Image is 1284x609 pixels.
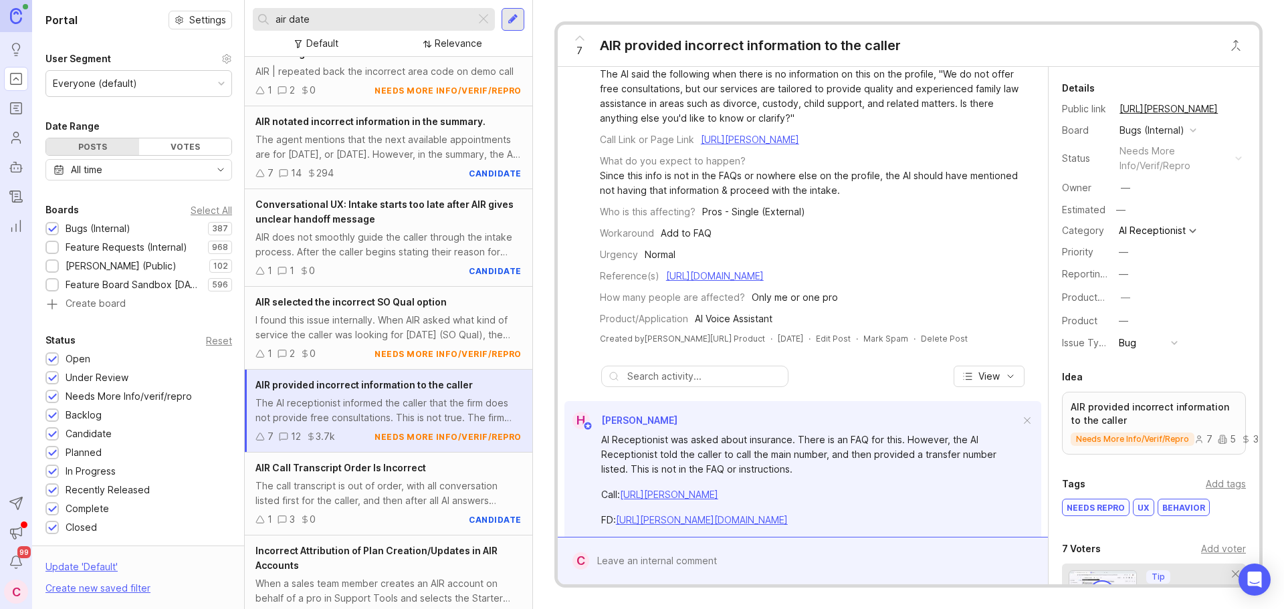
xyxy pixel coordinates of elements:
[267,429,274,444] div: 7
[1062,369,1083,385] div: Idea
[601,433,1020,477] div: AI Receptionist was asked about insurance. There is an FAQ for this. However, the AI Receptionist...
[1222,32,1249,59] button: Close button
[601,414,677,426] span: [PERSON_NAME]
[1119,226,1186,235] div: AI Receptionist
[1206,477,1246,491] div: Add tags
[267,263,272,278] div: 1
[601,513,1020,527] div: FD:
[1076,434,1189,445] p: needs more info/verif/repro
[210,164,231,175] svg: toggle icon
[45,299,232,311] a: Create board
[1119,245,1128,259] div: —
[255,132,522,162] div: The agent mentions that the next available appointments are for [DATE], or [DATE]. However, in th...
[45,560,118,581] div: Update ' Default '
[1119,314,1128,328] div: —
[601,487,1020,502] div: Call:
[245,106,532,189] a: AIR notated incorrect information in the summary.The agent mentions that the next available appoi...
[66,221,130,236] div: Bugs (Internal)
[645,247,675,262] div: Normal
[17,546,31,558] span: 99
[4,185,28,209] a: Changelog
[310,83,316,98] div: 0
[1218,435,1236,444] div: 5
[45,332,76,348] div: Status
[1134,499,1154,515] div: UX
[310,346,316,361] div: 0
[45,118,100,134] div: Date Range
[245,38,532,106] a: AIR stating incorrect area code from callerAIR | repeated back the incorrect area code on demo ca...
[255,462,426,473] span: AIR Call Transcript Order Is Incorrect
[1062,123,1109,138] div: Board
[1241,435,1273,444] div: 3.7k
[600,333,765,344] div: Created by [PERSON_NAME][URL] Product
[139,138,232,155] div: Votes
[1062,80,1095,96] div: Details
[1119,336,1136,350] div: Bug
[469,168,522,179] div: candidate
[695,312,772,326] div: AI Voice Assistant
[666,270,764,281] a: [URL][DOMAIN_NAME]
[66,370,128,385] div: Under Review
[66,483,150,497] div: Recently Released
[66,389,192,404] div: Needs More Info/verif/repro
[435,36,482,51] div: Relevance
[245,370,532,453] a: AIR provided incorrect information to the callerThe AI receptionist informed the caller that the ...
[45,202,79,218] div: Boards
[212,223,228,234] p: 387
[189,13,226,27] span: Settings
[66,240,187,255] div: Feature Requests (Internal)
[45,12,78,28] h1: Portal
[1062,392,1246,455] a: AIR provided incorrect information to the callerneeds more info/verif/repro753.7k
[600,205,695,219] div: Who is this affecting?
[66,520,97,535] div: Closed
[600,312,688,326] div: Product/Application
[1239,564,1271,596] div: Open Intercom Messenger
[255,230,522,259] div: AIR does not smoothly guide the caller through the intake process. After the caller begins statin...
[1062,151,1109,166] div: Status
[255,396,522,425] div: The AI receptionist informed the caller that the firm does not provide free consultations. This i...
[1062,315,1097,326] label: Product
[255,199,514,225] span: Conversational UX: Intake starts too late after AIR gives unclear handoff message
[10,8,22,23] img: Canny Home
[1194,435,1212,444] div: 7
[778,333,803,344] a: [DATE]
[255,479,522,508] div: The call transcript is out of order, with all conversation listed first for the caller, and then ...
[1062,180,1109,195] div: Owner
[1062,476,1085,492] div: Tags
[1112,201,1130,219] div: —
[316,429,335,444] div: 3.7k
[921,333,968,344] div: Delete Post
[316,166,334,180] div: 294
[4,580,28,604] button: C
[267,512,272,527] div: 1
[245,189,532,287] a: Conversational UX: Intake starts too late after AIR gives unclear handoff messageAIR does not smo...
[600,154,746,168] div: What do you expect to happen?
[66,464,116,479] div: In Progress
[816,333,851,344] div: Edit Post
[66,501,109,516] div: Complete
[1152,572,1165,582] p: Tip
[809,333,811,344] div: ·
[778,334,803,344] time: [DATE]
[255,116,486,127] span: AIR notated incorrect information in the summary.
[1071,400,1237,427] p: AIR provided incorrect information to the caller
[600,226,654,241] div: Workaround
[564,412,677,429] a: H[PERSON_NAME]
[1062,291,1133,303] label: ProductboardID
[620,489,718,500] a: [URL][PERSON_NAME]
[600,132,694,147] div: Call Link or Page Link
[770,333,772,344] div: ·
[1062,223,1109,238] div: Category
[978,370,1000,383] span: View
[169,11,232,29] button: Settings
[4,155,28,179] a: Autopilot
[469,265,522,277] div: candidate
[255,545,498,571] span: Incorrect Attribution of Plan Creation/Updates in AIR Accounts
[1062,246,1093,257] label: Priority
[1062,102,1109,116] div: Public link
[4,550,28,574] button: Notifications
[4,96,28,120] a: Roadmaps
[46,138,139,155] div: Posts
[255,313,522,342] div: I found this issue internally. When AIR asked what kind of service the caller was looking for [DA...
[582,421,593,431] img: member badge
